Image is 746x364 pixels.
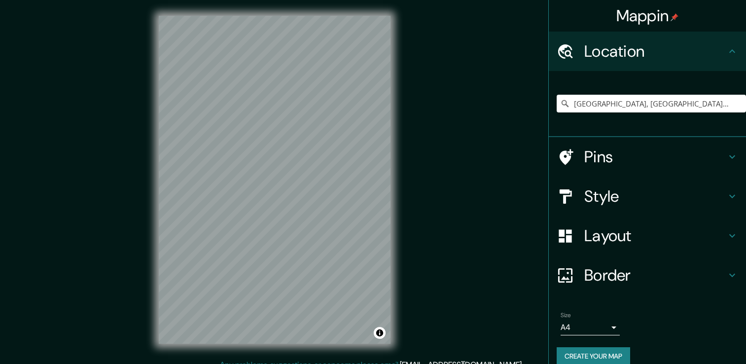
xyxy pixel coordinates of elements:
h4: Border [584,265,726,285]
div: Style [549,177,746,216]
h4: Layout [584,226,726,246]
h4: Pins [584,147,726,167]
label: Size [561,311,571,320]
img: pin-icon.png [671,13,678,21]
h4: Location [584,41,726,61]
div: A4 [561,320,620,335]
input: Pick your city or area [557,95,746,112]
h4: Mappin [616,6,679,26]
canvas: Map [159,16,391,344]
div: Location [549,32,746,71]
div: Border [549,255,746,295]
div: Pins [549,137,746,177]
div: Layout [549,216,746,255]
iframe: Help widget launcher [658,326,735,353]
h4: Style [584,186,726,206]
button: Toggle attribution [374,327,386,339]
